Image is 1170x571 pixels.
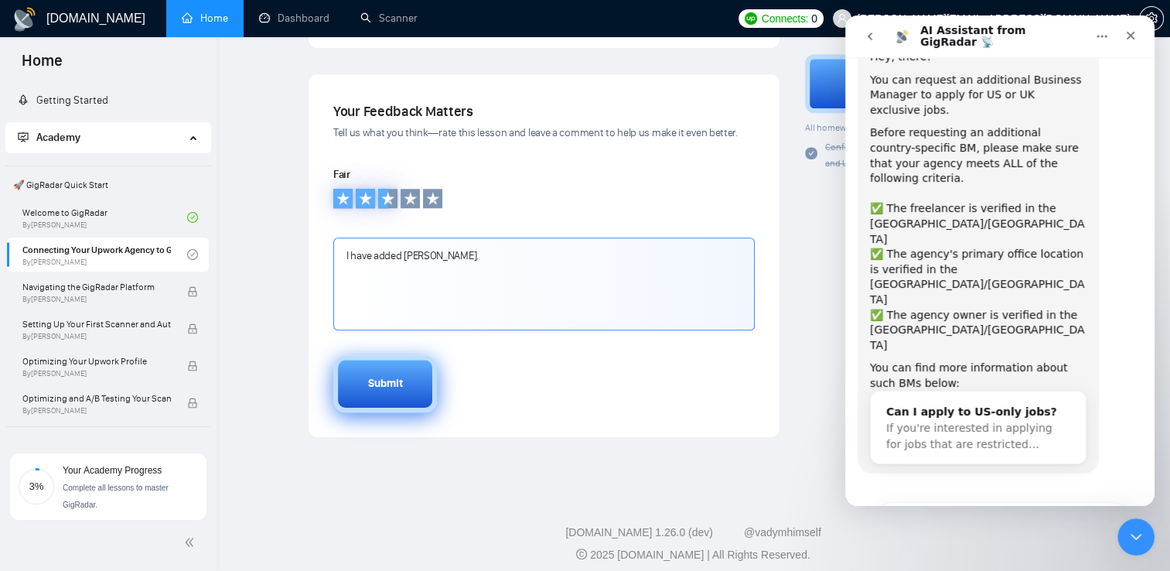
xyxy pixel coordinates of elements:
[811,10,817,27] span: 0
[187,249,198,260] span: check-circle
[1140,12,1163,25] span: setting
[9,50,75,82] span: Home
[22,279,171,295] span: Navigating the GigRadar Platform
[333,168,350,181] span: Fair
[837,13,848,24] span: user
[22,391,171,406] span: Optimizing and A/B Testing Your Scanner for Better Results
[36,131,80,144] span: Academy
[360,12,418,25] a: searchScanner
[5,85,210,116] li: Getting Started
[22,200,187,234] a: Welcome to GigRadarBy[PERSON_NAME]
[333,126,738,139] span: Tell us what you think—rate this lesson and leave a comment to help us make it even better.
[182,12,228,25] a: homeHome
[18,481,55,491] span: 3%
[565,526,713,539] a: [DOMAIN_NAME] 1.26.0 (dev)
[229,547,1158,563] div: 2025 [DOMAIN_NAME] | All Rights Reserved.
[825,142,1069,169] span: Confirm that the new BM was added to your GigRadar account and Upwork agency
[22,238,187,272] a: Connecting Your Upwork Agency to GigRadarBy[PERSON_NAME]
[12,7,37,32] img: logo
[18,132,29,142] span: fund-projection-screen
[22,295,171,304] span: By [PERSON_NAME]
[805,122,1049,133] span: All homework completed! You can proceed to the next lesson:
[187,398,198,409] span: lock
[63,484,169,509] span: Complete all lessons to master GigRadar.
[333,355,437,412] button: Submit
[18,94,108,107] a: rocketGetting Started
[1117,518,1155,556] iframe: Intercom live chat
[184,535,200,550] span: double-left
[26,487,289,532] button: Yes, I meet all of the criteria - request a new BM
[22,332,171,341] span: By [PERSON_NAME]
[1139,12,1164,25] a: setting
[259,12,329,25] a: dashboardDashboard
[63,465,162,476] span: Your Academy Progress
[805,54,1079,113] button: Next
[1139,6,1164,31] button: setting
[18,131,80,144] span: Academy
[187,286,198,297] span: lock
[7,169,209,200] span: 🚀 GigRadar Quick Start
[22,316,171,332] span: Setting Up Your First Scanner and Auto-Bidder
[576,549,587,559] span: copyright
[368,375,403,392] div: Submit
[187,212,198,223] span: check-circle
[845,15,1155,506] iframe: Intercom live chat
[745,12,757,25] img: upwork-logo.png
[22,406,171,415] span: By [PERSON_NAME]
[187,323,198,334] span: lock
[187,361,198,371] span: lock
[762,10,808,27] span: Connects:
[22,369,171,378] span: By [PERSON_NAME]
[805,148,817,160] span: check-circle
[22,354,171,369] span: Optimizing Your Upwork Profile
[744,526,821,539] a: @vadymhimself
[333,103,473,120] span: Your Feedback Matters
[333,238,755,330] textarea: I have added [PERSON_NAME].
[7,430,209,461] span: 👑 Agency Success with GigRadar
